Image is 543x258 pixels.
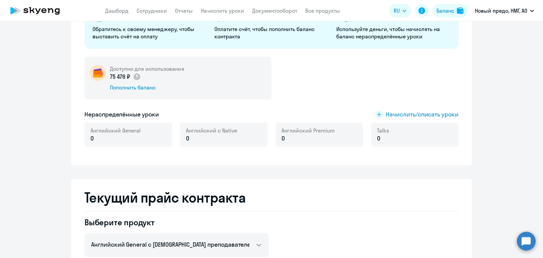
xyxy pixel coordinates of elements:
[90,65,106,81] img: wallet-circle.png
[432,4,468,17] button: Балансbalance
[475,7,527,15] p: Новый предо, НМГ, АО
[336,25,450,40] p: Используйте деньги, чтобы начислять на баланс нераспределённые уроки
[90,127,141,134] span: Английский General
[377,134,380,143] span: 0
[282,127,335,134] span: Английский Premium
[389,4,411,17] button: RU
[282,134,285,143] span: 0
[436,7,454,15] div: Баланс
[110,72,141,81] p: 75 476 ₽
[84,217,269,228] h4: Выберите продукт
[457,7,464,14] img: balance
[110,84,184,91] div: Пополнить баланс
[201,7,244,14] a: Начислить уроки
[137,7,167,14] a: Сотрудники
[175,7,193,14] a: Отчеты
[84,190,459,206] h2: Текущий прайс контракта
[106,7,129,14] a: Дашборд
[110,65,184,72] h5: Доступно для использования
[186,134,189,143] span: 0
[84,110,159,119] h5: Нераспределённые уроки
[93,25,206,40] p: Обратитесь к своему менеджеру, чтобы выставить счёт на оплату
[214,25,328,40] p: Оплатите счёт, чтобы пополнить баланс контракта
[186,127,237,134] span: Английский с Native
[377,127,389,134] span: Talks
[306,7,340,14] a: Все продукты
[472,3,537,19] button: Новый предо, НМГ, АО
[252,7,298,14] a: Документооборот
[90,134,94,143] span: 0
[386,110,459,119] span: Начислить/списать уроки
[394,7,400,15] span: RU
